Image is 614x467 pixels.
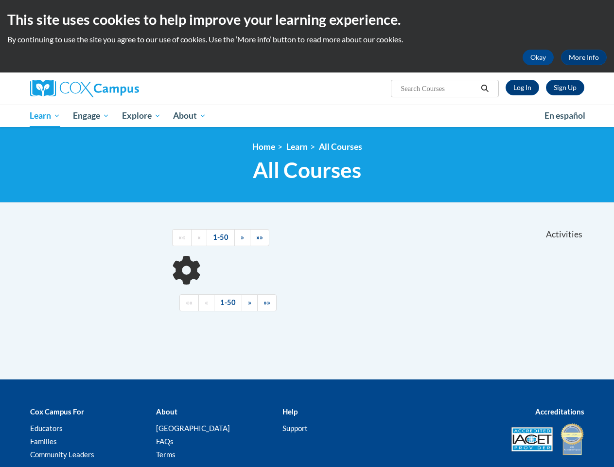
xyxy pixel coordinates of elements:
a: 1-50 [207,229,235,246]
input: Search Courses [400,83,477,94]
span: » [248,298,251,306]
span: « [205,298,208,306]
a: Community Leaders [30,450,94,459]
a: Learn [24,105,67,127]
a: Families [30,437,57,446]
a: Begining [179,294,199,311]
a: End [250,229,269,246]
span: All Courses [253,157,361,183]
a: Log In [506,80,539,95]
a: FAQs [156,437,174,446]
button: Okay [523,50,554,65]
button: Search [477,83,492,94]
a: Explore [116,105,167,127]
a: Previous [198,294,214,311]
img: Cox Campus [30,80,139,97]
a: Engage [67,105,116,127]
a: 1-50 [214,294,242,311]
a: Educators [30,424,63,432]
span: Activities [546,229,582,240]
span: En español [544,110,585,121]
div: Main menu [23,105,592,127]
a: En español [538,106,592,126]
img: IDA® Accredited [560,422,584,456]
span: » [241,233,244,241]
b: Accreditations [535,407,584,416]
a: All Courses [319,142,362,152]
span: Engage [73,110,109,122]
a: Support [282,424,308,432]
a: Register [546,80,584,95]
a: Next [234,229,250,246]
a: Begining [172,229,192,246]
b: About [156,407,177,416]
span: »» [256,233,263,241]
span: About [173,110,206,122]
span: « [197,233,201,241]
span: Explore [122,110,161,122]
a: Next [242,294,258,311]
a: End [257,294,277,311]
b: Cox Campus For [30,407,84,416]
b: Help [282,407,298,416]
a: About [167,105,212,127]
a: Previous [191,229,207,246]
img: Accredited IACET® Provider [511,427,553,451]
a: Learn [286,142,308,152]
a: Home [252,142,275,152]
p: By continuing to use the site you agree to our use of cookies. Use the ‘More info’ button to read... [7,34,607,45]
a: Cox Campus [30,80,205,97]
a: [GEOGRAPHIC_DATA] [156,424,230,432]
span: «« [186,298,193,306]
span: Learn [30,110,60,122]
h2: This site uses cookies to help improve your learning experience. [7,10,607,29]
a: Terms [156,450,175,459]
span: »» [263,298,270,306]
a: More Info [561,50,607,65]
span: «« [178,233,185,241]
